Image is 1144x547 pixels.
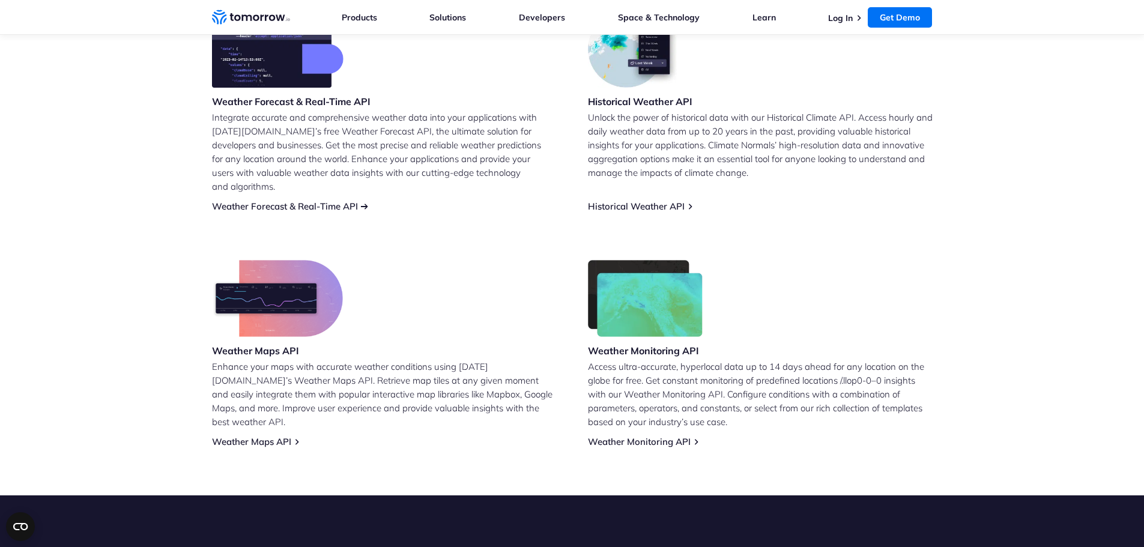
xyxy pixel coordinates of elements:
a: Historical Weather API [588,201,685,212]
h3: Weather Maps API [212,344,343,357]
a: Weather Monitoring API [588,436,691,447]
a: Solutions [429,12,466,23]
a: Log In [828,13,853,23]
a: Products [342,12,377,23]
h3: Weather Forecast & Real-Time API [212,95,371,108]
a: Get Demo [868,7,932,28]
h3: Weather Monitoring API [588,344,703,357]
a: Space & Technology [618,12,700,23]
a: Developers [519,12,565,23]
a: Weather Maps API [212,436,291,447]
a: Learn [752,12,776,23]
button: Open CMP widget [6,512,35,541]
p: Access ultra-accurate, hyperlocal data up to 14 days ahead for any location on the globe for free... [588,360,933,429]
p: Unlock the power of historical data with our Historical Climate API. Access hourly and daily weat... [588,110,933,180]
h3: Historical Weather API [588,95,692,108]
p: Enhance your maps with accurate weather conditions using [DATE][DOMAIN_NAME]’s Weather Maps API. ... [212,360,557,429]
a: Weather Forecast & Real-Time API [212,201,358,212]
p: Integrate accurate and comprehensive weather data into your applications with [DATE][DOMAIN_NAME]... [212,110,557,193]
a: Home link [212,8,290,26]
